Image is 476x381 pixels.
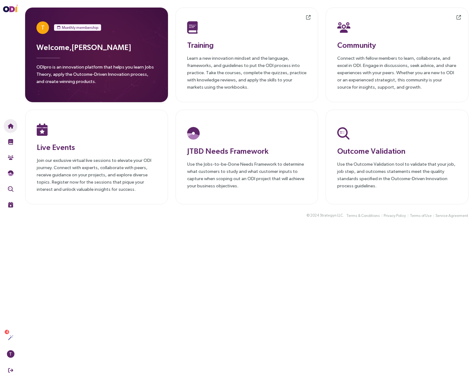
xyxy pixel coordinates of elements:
[435,213,468,219] span: Service Agreement
[4,151,17,164] button: Community
[187,160,307,189] p: Use the Jobs-to-be-Done Needs Framework to determine what customers to study and what customer in...
[8,139,14,145] img: Training
[8,170,14,176] img: JTBD Needs Framework
[337,145,457,157] h3: Outcome Validation
[187,21,198,34] img: Training
[5,330,9,334] sup: 4
[4,363,17,377] button: Sign Out
[337,39,457,51] h3: Community
[37,123,48,136] img: Live Events
[6,330,8,334] span: 4
[4,331,17,345] button: Actions
[337,160,457,189] p: Use the Outcome Validation tool to validate that your job, job step, and outcomes statements meet...
[8,335,14,340] img: Actions
[320,213,343,218] span: Strategyn LLC
[337,127,349,140] img: Outcome Validation
[337,21,350,34] img: Community
[9,350,12,358] span: T
[36,63,157,89] p: ODIpro is an innovation platform that helps you learn Jobs Theory, apply the Outcome-Driven Innov...
[187,145,307,157] h3: JTBD Needs Framework
[187,39,307,51] h3: Training
[306,212,344,219] div: © 2024 .
[8,155,14,160] img: Community
[8,186,14,192] img: Outcome Validation
[4,347,17,361] button: T
[37,141,156,153] h3: Live Events
[383,213,406,219] button: Privacy Policy
[409,213,432,219] button: Terms of Use
[8,202,14,207] img: Live Events
[337,54,457,91] p: Connect with fellow members to learn, collaborate, and excel in ODI. Engage in discussions, seek ...
[187,54,307,91] p: Learn a new innovation mindset and the language, frameworks, and guidelines to put the ODI proces...
[346,213,380,219] button: Terms & Conditions
[4,135,17,149] button: Training
[4,198,17,212] button: Live Events
[37,157,156,193] p: Join our exclusive virtual live sessions to elevate your ODI journey. Connect with experts, colla...
[4,182,17,196] button: Outcome Validation
[41,21,45,34] span: T
[346,213,380,219] span: Terms & Conditions
[410,213,432,219] span: Terms of Use
[187,127,200,140] img: JTBD Needs Platform
[36,41,157,53] h3: Welcome, [PERSON_NAME]
[4,119,17,133] button: Home
[62,25,98,31] span: Monthly membership
[384,213,406,219] span: Privacy Policy
[320,212,343,219] button: Strategyn LLC
[435,213,468,219] button: Service Agreement
[4,166,17,180] button: Needs Framework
